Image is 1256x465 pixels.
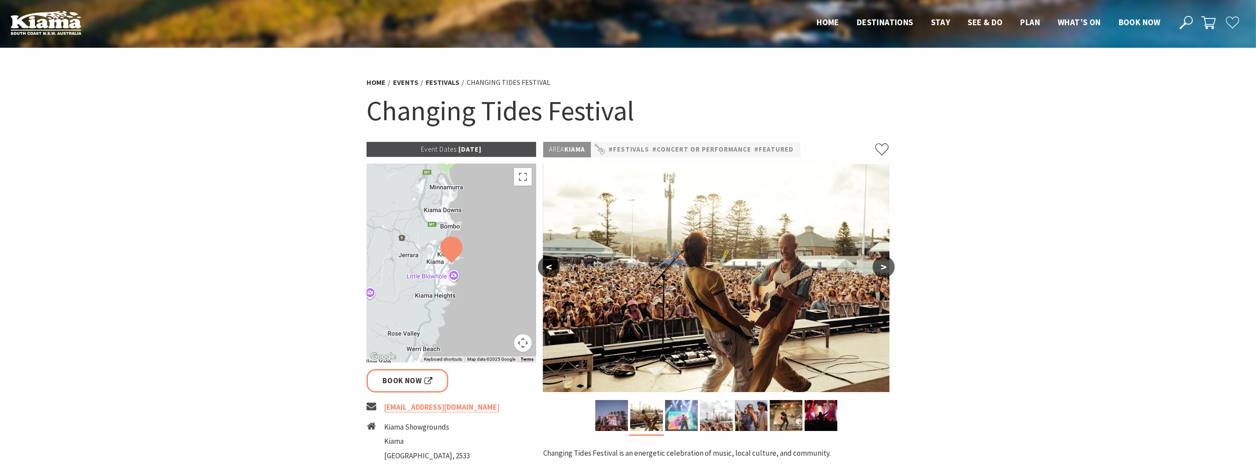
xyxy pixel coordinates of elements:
a: Events [393,78,418,87]
img: Changing Tides Performers - 3 [665,400,698,431]
a: [EMAIL_ADDRESS][DOMAIN_NAME] [384,402,499,412]
img: Changing Tides Main Stage [595,400,628,431]
a: Home [367,78,386,87]
a: #Festivals [609,144,649,155]
a: #Featured [754,144,794,155]
span: What’s On [1058,17,1101,27]
img: Changing Tides Festival Goers - 3 [805,400,837,431]
img: Changing Tides Festival Goers - 2 [735,400,768,431]
span: Area [549,145,564,153]
li: Kiama Showgrounds [384,421,470,433]
a: Open this area in Google Maps (opens a new window) [369,351,398,362]
h1: Changing Tides Festival [367,93,889,129]
span: Plan [1021,17,1040,27]
img: Google [369,351,398,362]
span: Map data ©2025 Google [467,357,515,362]
img: Changing Tides Performance - 1 [630,400,663,431]
li: Changing Tides Festival [467,77,550,88]
p: Kiama [543,142,591,157]
button: < [538,256,560,278]
p: Changing Tides Festival is an energetic celebration of music, local culture, and community. [543,447,889,459]
nav: Main Menu [808,15,1169,30]
span: Book now [1119,17,1161,27]
span: Stay [931,17,950,27]
span: Home [817,17,839,27]
a: #Concert or Performance [652,144,751,155]
span: Destinations [857,17,913,27]
p: [DATE] [367,142,536,157]
button: > [873,256,895,278]
img: Changing Tides Festival Goers - 1 [700,400,733,431]
span: Event Dates: [421,145,458,153]
span: Book Now [382,375,432,387]
a: Book Now [367,369,448,393]
li: Kiama [384,435,470,447]
img: Kiama Logo [11,11,81,35]
button: Map camera controls [514,334,532,352]
button: Keyboard shortcuts [424,356,462,362]
li: [GEOGRAPHIC_DATA], 2533 [384,450,470,462]
a: Terms (opens in new tab) [521,357,533,362]
button: Toggle fullscreen view [514,168,532,186]
img: Changing Tides Performance - 1 [543,164,890,392]
img: Changing Tides Performance - 2 [770,400,802,431]
span: See & Do [968,17,1003,27]
a: Festivals [426,78,459,87]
